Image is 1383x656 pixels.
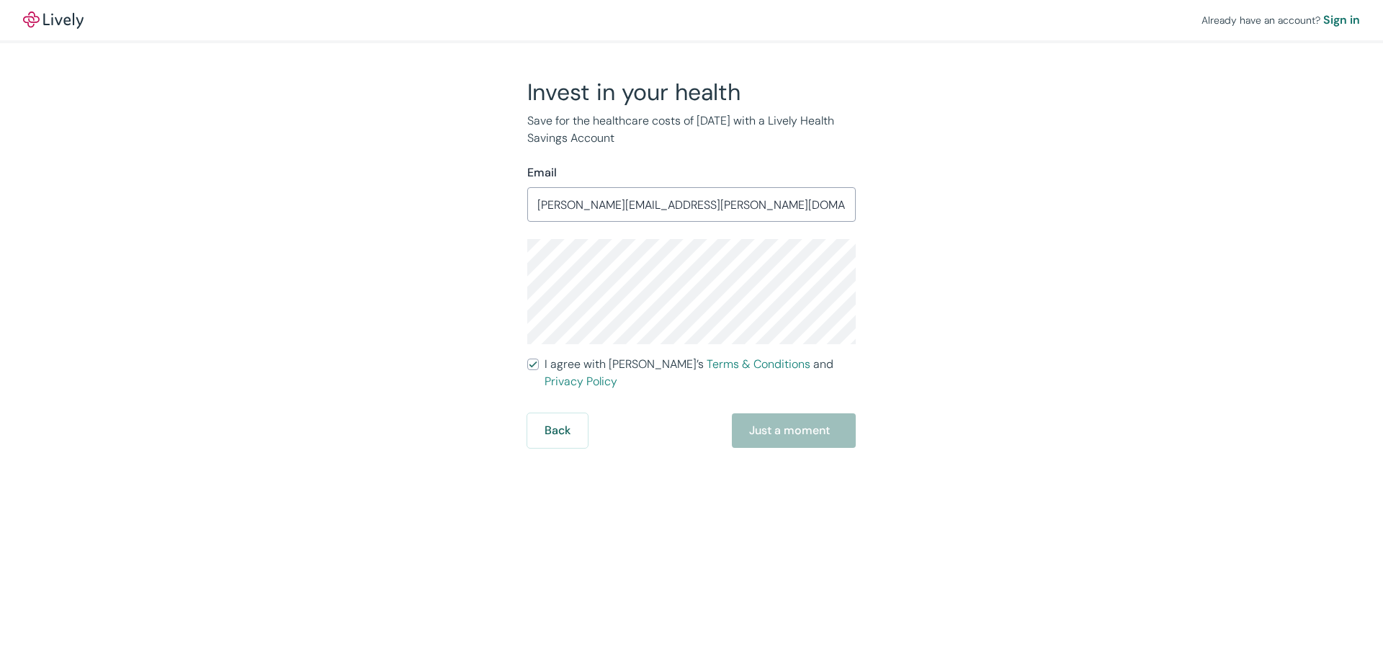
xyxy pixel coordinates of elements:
img: Lively [23,12,84,29]
div: Already have an account? [1201,12,1360,29]
button: Back [527,413,588,448]
p: Save for the healthcare costs of [DATE] with a Lively Health Savings Account [527,112,856,147]
label: Email [527,164,557,181]
a: Sign in [1323,12,1360,29]
span: I agree with [PERSON_NAME]’s and [545,356,856,390]
a: LivelyLively [23,12,84,29]
a: Privacy Policy [545,374,617,389]
h2: Invest in your health [527,78,856,107]
a: Terms & Conditions [707,356,810,372]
